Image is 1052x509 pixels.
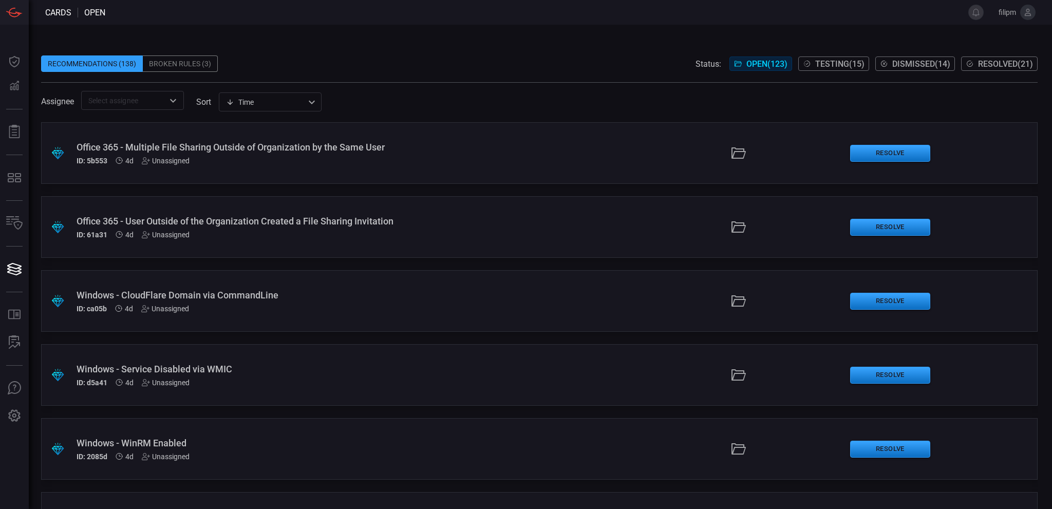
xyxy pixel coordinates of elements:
button: Resolve [850,145,930,162]
label: sort [196,97,211,107]
span: Aug 31, 2025 8:25 AM [125,379,134,387]
button: Dismissed(14) [875,56,955,71]
button: MITRE - Detection Posture [2,165,27,190]
span: Testing ( 15 ) [815,59,865,69]
h5: ID: ca05b [77,305,107,313]
div: Office 365 - Multiple File Sharing Outside of Organization by the Same User [77,142,436,153]
span: Cards [45,8,71,17]
span: Aug 31, 2025 8:26 AM [125,231,134,239]
button: Resolve [850,293,930,310]
button: Resolve [850,367,930,384]
span: Dismissed ( 14 ) [892,59,950,69]
div: Unassigned [142,379,190,387]
span: open [84,8,105,17]
button: Inventory [2,211,27,236]
span: Aug 31, 2025 8:26 AM [125,157,134,165]
span: Assignee [41,97,74,106]
button: Detections [2,74,27,99]
button: Ask Us A Question [2,376,27,401]
button: Open(123) [729,56,792,71]
h5: ID: 5b553 [77,157,107,165]
button: Reports [2,120,27,144]
h5: ID: 61a31 [77,231,107,239]
div: Unassigned [141,305,189,313]
div: Recommendations (138) [41,55,143,72]
div: Unassigned [142,453,190,461]
span: Aug 31, 2025 8:25 AM [125,453,134,461]
div: Windows - Service Disabled via WMIC [77,364,436,374]
input: Select assignee [84,94,164,107]
span: filipm [988,8,1016,16]
div: Windows - WinRM Enabled [77,438,436,448]
div: Windows - CloudFlare Domain via CommandLine [77,290,436,300]
div: Office 365 - User Outside of the Organization Created a File Sharing Invitation [77,216,436,227]
button: Resolve [850,219,930,236]
button: Resolve [850,441,930,458]
div: Broken Rules (3) [143,55,218,72]
button: Dashboard [2,49,27,74]
div: Unassigned [142,157,190,165]
span: Resolved ( 21 ) [978,59,1033,69]
span: Aug 31, 2025 8:26 AM [125,305,133,313]
button: Rule Catalog [2,303,27,327]
button: Testing(15) [798,56,869,71]
div: Unassigned [142,231,190,239]
button: Preferences [2,404,27,428]
button: ALERT ANALYSIS [2,330,27,355]
span: Open ( 123 ) [746,59,787,69]
h5: ID: 2085d [77,453,107,461]
button: Open [166,93,180,108]
h5: ID: d5a41 [77,379,107,387]
span: Status: [696,59,721,69]
button: Cards [2,257,27,281]
button: Resolved(21) [961,56,1038,71]
div: Time [226,97,305,107]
